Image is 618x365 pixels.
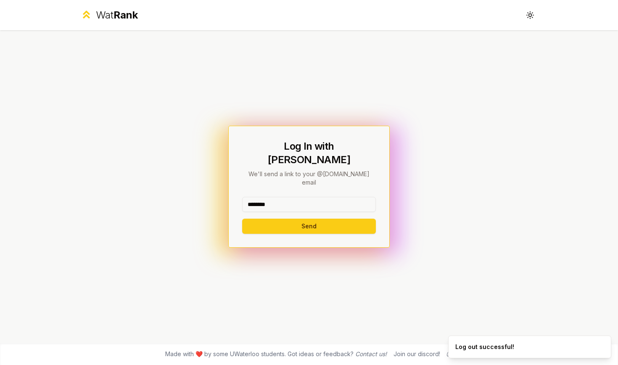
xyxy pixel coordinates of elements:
span: Made with ❤️ by some UWaterloo students. Got ideas or feedback? [165,350,387,358]
button: Send [242,219,376,234]
p: We'll send a link to your @[DOMAIN_NAME] email [242,170,376,187]
div: Log out successful! [455,343,514,351]
a: Contact us! [355,350,387,357]
div: Join our discord! [394,350,440,358]
a: WatRank [80,8,138,22]
h1: Log In with [PERSON_NAME] [242,140,376,167]
span: Rank [114,9,138,21]
div: Wat [96,8,138,22]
